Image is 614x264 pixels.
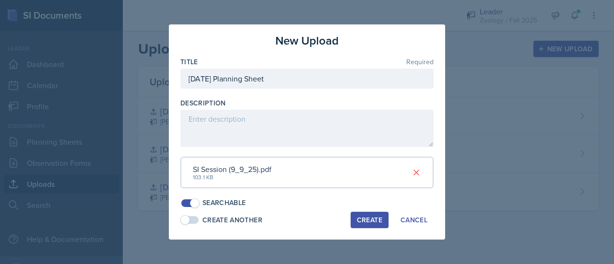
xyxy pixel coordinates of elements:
div: SI Session (9_9_25).pdf [193,163,272,175]
div: Searchable [202,198,246,208]
h3: New Upload [275,32,339,49]
label: Title [180,57,198,67]
div: 103.1 KB [193,173,272,182]
div: Create [357,216,382,224]
div: Cancel [401,216,427,224]
button: Cancel [394,212,434,228]
button: Create [351,212,389,228]
div: Create Another [202,215,262,225]
input: Enter title [180,69,434,89]
label: Description [180,98,226,108]
span: Required [406,58,434,65]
